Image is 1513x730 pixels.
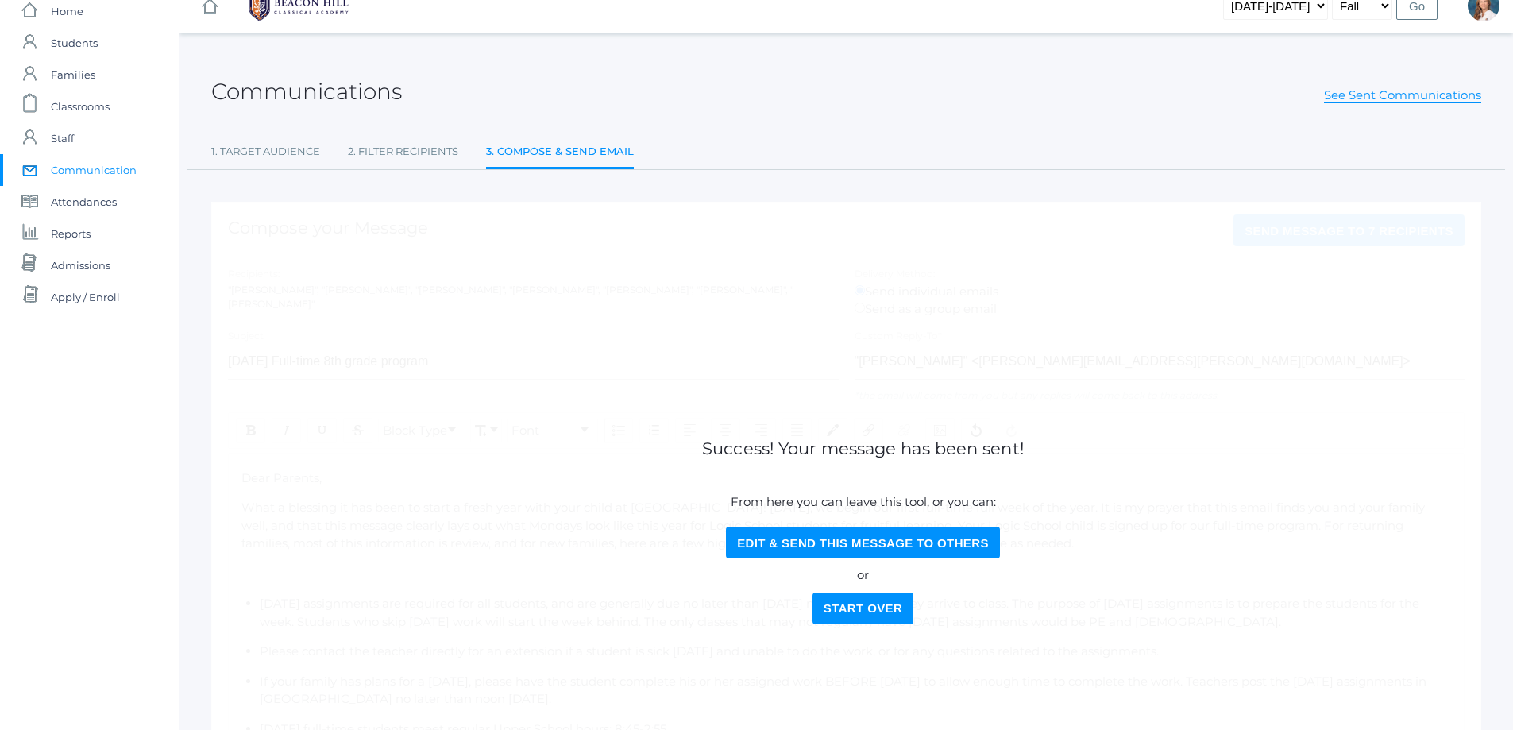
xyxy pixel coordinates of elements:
[812,593,913,624] button: Start Over
[486,136,634,170] a: 3. Compose & Send Email
[51,218,91,249] span: Reports
[726,527,1000,558] button: Edit & Send this Message to Others
[51,27,98,59] span: Students
[51,122,74,154] span: Staff
[51,249,110,281] span: Admissions
[1324,87,1481,103] a: See Sent Communications
[51,281,120,313] span: Apply / Enroll
[704,566,1022,585] p: or
[211,79,402,104] h2: Communications
[702,439,1024,458] h1: Success! Your message has been sent!
[51,186,117,218] span: Attendances
[211,136,320,168] a: 1. Target Audience
[51,154,137,186] span: Communication
[704,493,1022,512] p: From here you can leave this tool, or you can:
[348,136,458,168] a: 2. Filter Recipients
[51,91,110,122] span: Classrooms
[51,59,95,91] span: Families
